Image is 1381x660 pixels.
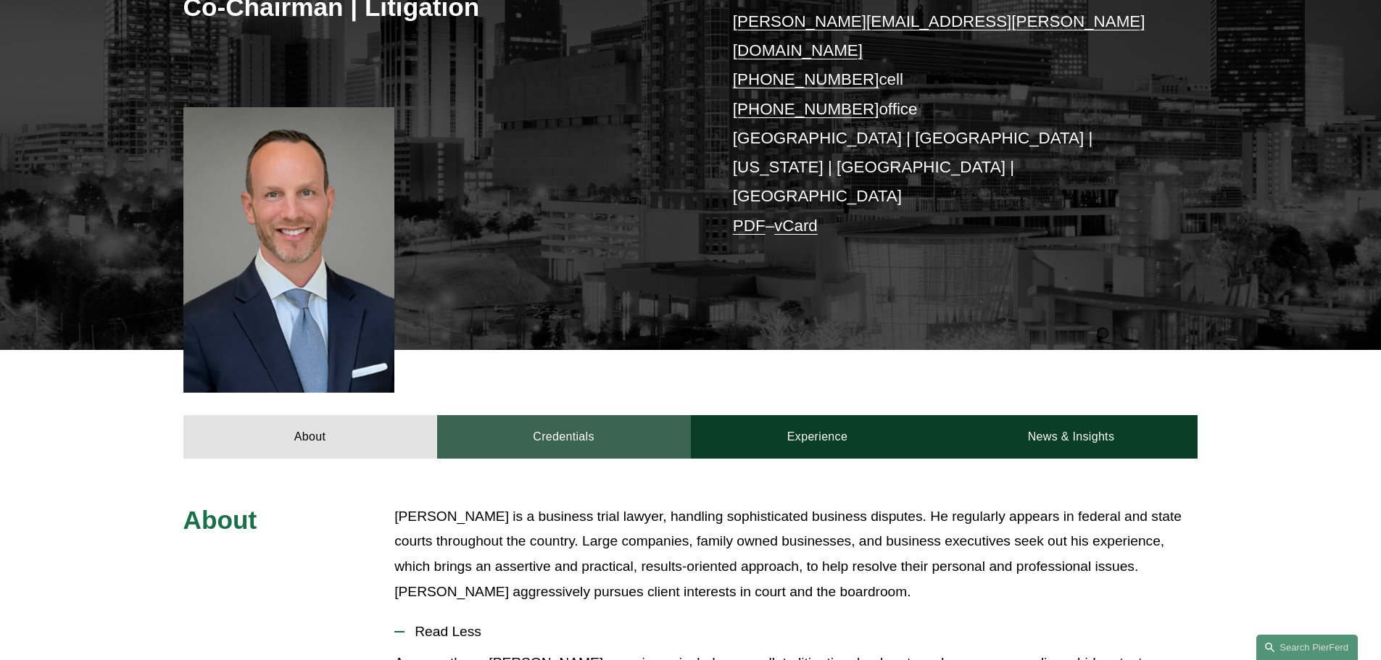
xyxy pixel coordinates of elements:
[405,624,1198,640] span: Read Less
[437,415,691,459] a: Credentials
[1256,635,1358,660] a: Search this site
[733,7,1156,241] p: cell office [GEOGRAPHIC_DATA] | [GEOGRAPHIC_DATA] | [US_STATE] | [GEOGRAPHIC_DATA] | [GEOGRAPHIC_...
[733,70,879,88] a: [PHONE_NUMBER]
[394,504,1198,604] p: [PERSON_NAME] is a business trial lawyer, handling sophisticated business disputes. He regularly ...
[944,415,1198,459] a: News & Insights
[394,613,1198,651] button: Read Less
[183,415,437,459] a: About
[733,100,879,118] a: [PHONE_NUMBER]
[183,506,257,534] span: About
[691,415,945,459] a: Experience
[733,12,1145,59] a: [PERSON_NAME][EMAIL_ADDRESS][PERSON_NAME][DOMAIN_NAME]
[733,217,766,235] a: PDF
[774,217,818,235] a: vCard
